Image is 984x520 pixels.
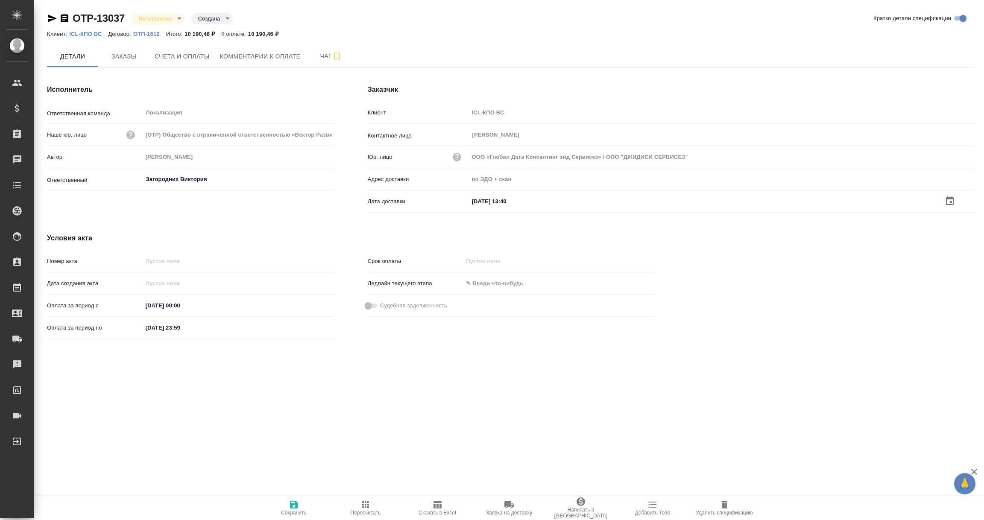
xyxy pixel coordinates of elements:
span: Заказы [103,51,144,62]
svg: Подписаться [332,51,342,61]
input: ✎ Введи что-нибудь [463,277,538,289]
input: Пустое поле [143,151,334,163]
input: ✎ Введи что-нибудь [143,299,217,312]
input: Пустое поле [143,255,334,267]
p: Оплата за период с [47,301,143,310]
input: ✎ Введи что-нибудь [469,195,544,207]
button: Скопировать ссылку [59,13,70,23]
p: Дата доставки [368,197,469,206]
button: Создана [196,15,223,22]
span: Чат [310,51,351,61]
p: Юр. лицо [368,153,392,161]
p: Автор [47,153,143,161]
p: Ответственный [47,176,143,184]
a: ОТП-1612 [133,30,166,37]
p: ОТП-1612 [133,31,166,37]
div: Не оплачена [132,13,184,24]
span: Судебная задолженность [380,301,447,310]
input: Пустое поле [469,106,975,119]
button: Не оплачена [136,15,174,22]
button: Open [329,178,331,180]
span: Детали [52,51,93,62]
a: ICL-КПО ВС [69,30,108,37]
div: Не оплачена [191,13,233,24]
h4: Исполнитель [47,85,334,95]
button: Скопировать ссылку для ЯМессенджера [47,13,57,23]
p: Договор: [108,31,133,37]
p: ICL-КПО ВС [69,31,108,37]
p: Адрес доставки [368,175,469,184]
h4: Условия акта [47,233,654,243]
p: Оплата за период по [47,324,143,332]
input: Пустое поле [143,129,334,141]
p: К оплате: [221,31,248,37]
input: Пустое поле [469,151,975,163]
span: Комментарии к оплате [220,51,301,62]
p: 10 190,46 ₽ [184,31,221,37]
span: Кратко детали спецификации [873,14,951,23]
input: Пустое поле [143,277,217,289]
input: Пустое поле [469,173,975,185]
p: Итого: [166,31,184,37]
button: 🙏 [954,473,975,494]
p: Дедлайн текущего этапа [368,279,463,288]
input: Пустое поле [463,255,538,267]
p: 10 190,46 ₽ [248,31,285,37]
p: Дата создания акта [47,279,143,288]
p: Контактное лицо [368,131,469,140]
p: Клиент: [47,31,69,37]
h4: Заказчик [368,85,975,95]
p: Наше юр. лицо [47,131,87,139]
p: Ответственная команда [47,109,143,118]
p: Срок оплаты [368,257,463,266]
span: Счета и оплаты [155,51,210,62]
span: 🙏 [958,475,972,493]
input: ✎ Введи что-нибудь [143,321,217,334]
p: Номер акта [47,257,143,266]
a: OTP-13037 [73,12,125,24]
p: Клиент [368,108,469,117]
